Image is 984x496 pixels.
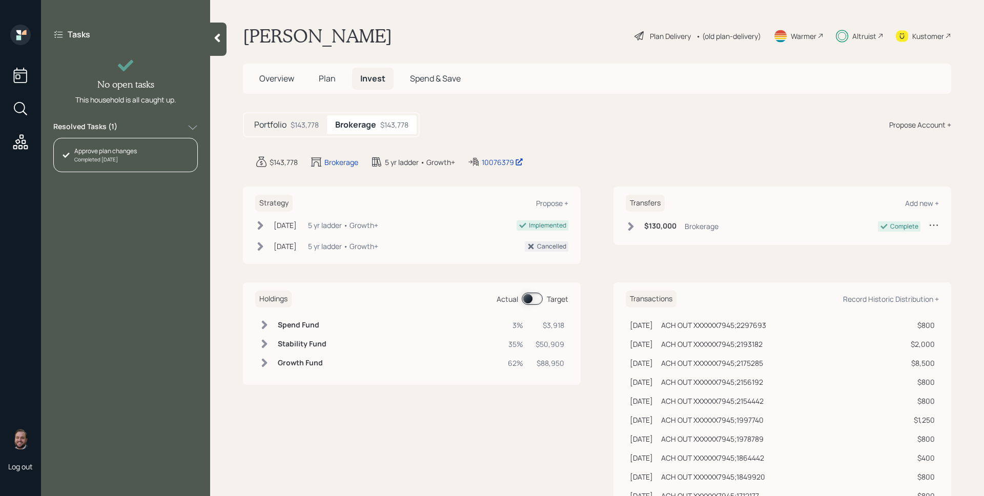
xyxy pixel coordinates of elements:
h6: Growth Fund [278,359,326,367]
div: 5 yr ladder • Growth+ [385,157,455,168]
label: Resolved Tasks ( 1 ) [53,121,117,134]
h5: Brokerage [335,120,376,130]
div: $800 [911,377,935,387]
div: Add new + [905,198,939,208]
span: Plan [319,73,336,84]
div: 3% [508,320,523,330]
div: $143,778 [291,119,319,130]
div: $88,950 [536,358,564,368]
div: [DATE] [630,358,653,368]
div: 62% [508,358,523,368]
label: Tasks [68,29,90,40]
span: Spend & Save [410,73,461,84]
div: $400 [911,452,935,463]
h4: No open tasks [97,79,154,90]
div: ACH OUT XXXXXX7945;2193182 [661,339,763,349]
div: Propose Account + [889,119,951,130]
div: $2,000 [911,339,935,349]
h6: Transactions [626,291,676,307]
div: 35% [508,339,523,349]
div: $3,918 [536,320,564,330]
div: $143,778 [380,119,408,130]
div: Altruist [852,31,876,42]
div: Log out [8,462,33,471]
div: Brokerage [685,221,719,232]
div: Warmer [791,31,816,42]
div: ACH OUT XXXXXX7945;1978789 [661,433,764,444]
div: [DATE] [630,320,653,330]
div: ACH OUT XXXXXX7945;2297693 [661,320,766,330]
div: [DATE] [630,377,653,387]
div: $50,909 [536,339,564,349]
div: [DATE] [630,396,653,406]
h6: $130,000 [644,222,676,231]
div: ACH OUT XXXXXX7945;1997740 [661,415,764,425]
div: ACH OUT XXXXXX7945;2175285 [661,358,763,368]
div: Cancelled [537,242,566,251]
div: ACH OUT XXXXXX7945;1864442 [661,452,764,463]
div: $143,778 [270,157,298,168]
div: [DATE] [274,220,297,231]
h6: Holdings [255,291,292,307]
div: [DATE] [630,415,653,425]
h5: Portfolio [254,120,286,130]
div: [DATE] [630,339,653,349]
div: $1,250 [911,415,935,425]
span: Overview [259,73,294,84]
div: Brokerage [324,157,358,168]
div: Target [547,294,568,304]
div: Record Historic Distribution + [843,294,939,304]
div: $800 [911,471,935,482]
div: [DATE] [630,433,653,444]
div: Plan Delivery [650,31,691,42]
h6: Transfers [626,195,665,212]
div: ACH OUT XXXXXX7945;2156192 [661,377,763,387]
div: Completed [DATE] [74,156,137,163]
div: $800 [911,433,935,444]
div: Actual [497,294,518,304]
div: [DATE] [274,241,297,252]
div: ACH OUT XXXXXX7945;2154442 [661,396,764,406]
div: [DATE] [630,452,653,463]
div: $800 [911,396,935,406]
h6: Strategy [255,195,293,212]
div: Kustomer [912,31,944,42]
div: Implemented [529,221,566,230]
div: 5 yr ladder • Growth+ [308,220,378,231]
div: ACH OUT XXXXXX7945;1849920 [661,471,765,482]
div: Propose + [536,198,568,208]
div: Approve plan changes [74,147,137,156]
div: Complete [890,222,918,231]
div: This household is all caught up. [75,94,176,105]
div: $800 [911,320,935,330]
div: [DATE] [630,471,653,482]
img: james-distasi-headshot.png [10,429,31,449]
h6: Stability Fund [278,340,326,348]
div: 10076379 [482,157,523,168]
span: Invest [360,73,385,84]
div: 5 yr ladder • Growth+ [308,241,378,252]
div: $8,500 [911,358,935,368]
h1: [PERSON_NAME] [243,25,392,47]
h6: Spend Fund [278,321,326,329]
div: • (old plan-delivery) [696,31,761,42]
